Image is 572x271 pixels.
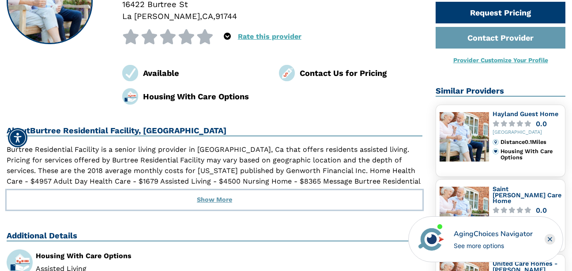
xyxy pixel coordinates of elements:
[238,32,301,41] a: Rate this provider
[436,2,565,23] a: Request Pricing
[200,11,202,21] span: ,
[7,190,422,210] button: Show More
[493,130,561,135] div: [GEOGRAPHIC_DATA]
[215,10,237,22] div: 91744
[8,128,27,147] div: Accessibility Menu
[454,241,533,250] div: See more options
[122,11,200,21] span: La [PERSON_NAME]
[493,207,561,214] a: 0.0
[493,148,499,154] img: primary.svg
[436,86,565,97] h2: Similar Providers
[454,229,533,239] div: AgingChoices Navigator
[493,185,561,204] a: Saint [PERSON_NAME] Care Home
[493,110,558,117] a: Hayland Guest Home
[7,231,422,241] h2: Additional Details
[493,120,561,127] a: 0.0
[213,11,215,21] span: ,
[7,126,422,136] h2: About Burtree Residential Facility, [GEOGRAPHIC_DATA]
[453,56,548,64] a: Provider Customize Your Profile
[300,67,422,79] div: Contact Us for Pricing
[536,207,547,214] div: 0.0
[536,120,547,127] div: 0.0
[493,139,499,145] img: distance.svg
[143,90,266,102] div: Housing With Care Options
[202,11,213,21] span: CA
[436,27,565,49] a: Contact Provider
[500,148,561,161] div: Housing With Care Options
[36,252,208,260] div: Housing With Care Options
[545,234,555,245] div: Close
[224,29,231,44] div: Popover trigger
[500,139,561,145] div: Distance 0.1 Miles
[416,224,446,254] img: avatar
[143,67,266,79] div: Available
[7,144,422,197] p: Burtree Residential Facility is a senior living provider in [GEOGRAPHIC_DATA], Ca that offers res...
